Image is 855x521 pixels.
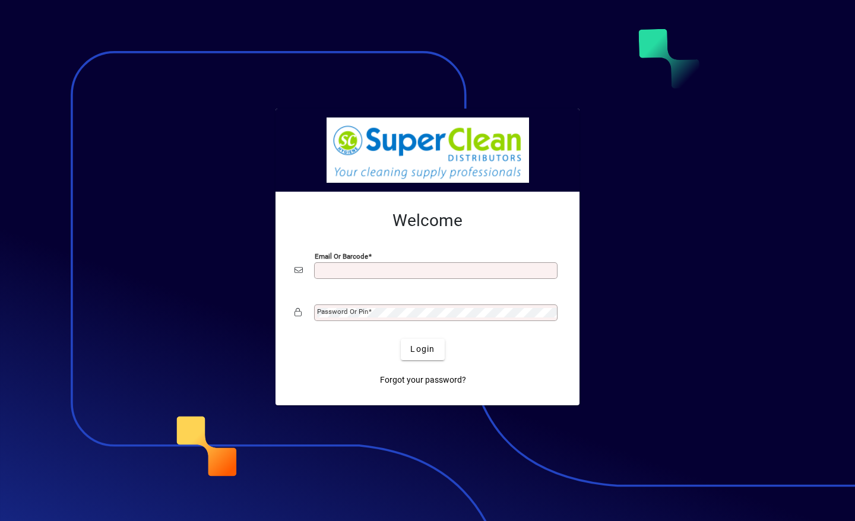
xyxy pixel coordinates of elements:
mat-label: Password or Pin [317,307,368,316]
span: Forgot your password? [380,374,466,386]
h2: Welcome [294,211,560,231]
a: Forgot your password? [375,370,471,391]
mat-label: Email or Barcode [315,252,368,260]
button: Login [401,339,444,360]
span: Login [410,343,435,355]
